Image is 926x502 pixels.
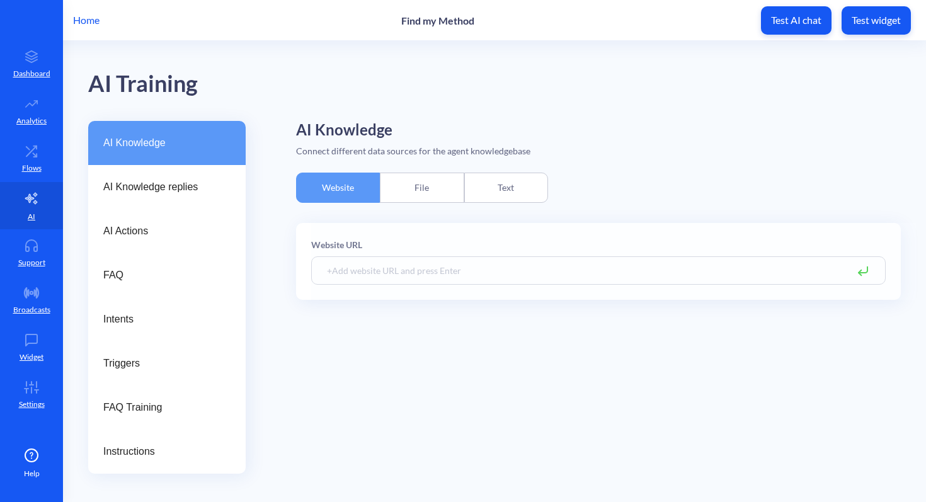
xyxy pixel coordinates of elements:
[103,135,220,151] span: AI Knowledge
[103,356,220,371] span: Triggers
[88,430,246,474] a: Instructions
[464,173,548,203] div: Text
[761,6,832,35] button: Test AI chat
[16,115,47,127] p: Analytics
[24,468,40,479] span: Help
[88,341,246,385] a: Triggers
[20,351,43,363] p: Widget
[103,180,220,195] span: AI Knowledge replies
[103,400,220,415] span: FAQ Training
[18,257,45,268] p: Support
[88,121,246,165] a: AI Knowledge
[88,297,246,341] a: Intents
[88,253,246,297] a: FAQ
[73,13,100,28] p: Home
[13,304,50,316] p: Broadcasts
[88,165,246,209] a: AI Knowledge replies
[103,444,220,459] span: Instructions
[771,14,821,26] p: Test AI chat
[88,385,246,430] a: FAQ Training
[13,68,50,79] p: Dashboard
[22,163,42,174] p: Flows
[852,14,901,26] p: Test widget
[401,14,474,26] p: Find my Method
[296,144,901,157] div: Connect different data sources for the agent knowledgebase
[296,173,380,203] div: Website
[88,209,246,253] a: AI Actions
[19,399,45,410] p: Settings
[380,173,464,203] div: File
[103,224,220,239] span: AI Actions
[103,312,220,327] span: Intents
[296,121,901,139] h2: AI Knowledge
[88,66,198,102] div: AI Training
[842,6,911,35] button: Test widget
[28,211,35,222] p: AI
[103,268,220,283] span: FAQ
